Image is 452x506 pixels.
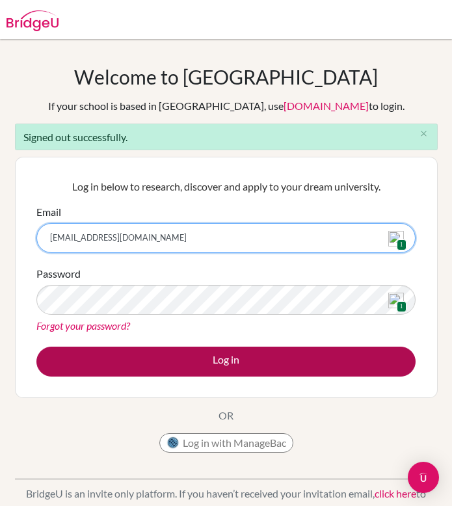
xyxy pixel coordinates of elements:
p: OR [219,408,233,423]
label: Email [36,204,61,220]
i: close [419,129,429,139]
a: click here [375,487,416,499]
div: If your school is based in [GEOGRAPHIC_DATA], use to login. [48,98,405,114]
img: Bridge-U [7,10,59,31]
a: [DOMAIN_NAME] [284,100,369,112]
div: Signed out successfully. [15,124,438,150]
div: Open Intercom Messenger [408,462,439,493]
button: Log in with ManageBac [159,433,293,453]
p: Log in below to research, discover and apply to your dream university. [36,179,416,194]
span: 1 [397,239,406,250]
label: Password [36,266,81,282]
a: Forgot your password? [36,319,130,332]
h1: Welcome to [GEOGRAPHIC_DATA] [74,65,378,88]
img: npw-badge-icon.svg [388,231,404,246]
span: 1 [397,301,406,312]
img: npw-badge-icon.svg [388,293,404,308]
button: Log in [36,347,416,377]
button: Close [411,124,437,144]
